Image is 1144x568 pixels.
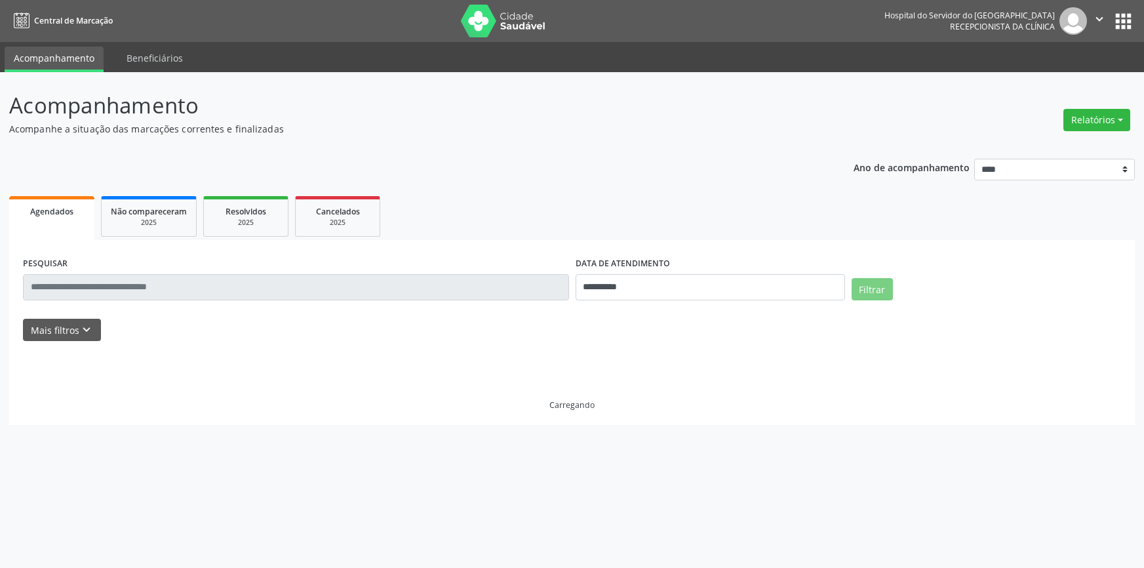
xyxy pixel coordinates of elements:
i: keyboard_arrow_down [79,323,94,337]
div: 2025 [111,218,187,228]
a: Central de Marcação [9,10,113,31]
div: 2025 [305,218,370,228]
img: img [1059,7,1087,35]
button:  [1087,7,1112,35]
p: Ano de acompanhamento [854,159,970,175]
button: Mais filtroskeyboard_arrow_down [23,319,101,342]
span: Agendados [30,206,73,217]
span: Recepcionista da clínica [950,21,1055,32]
i:  [1092,12,1107,26]
button: Filtrar [852,278,893,300]
p: Acompanhamento [9,89,797,122]
label: DATA DE ATENDIMENTO [576,254,670,274]
div: Hospital do Servidor do [GEOGRAPHIC_DATA] [884,10,1055,21]
button: Relatórios [1063,109,1130,131]
span: Central de Marcação [34,15,113,26]
p: Acompanhe a situação das marcações correntes e finalizadas [9,122,797,136]
span: Não compareceram [111,206,187,217]
label: PESQUISAR [23,254,68,274]
a: Acompanhamento [5,47,104,72]
button: apps [1112,10,1135,33]
span: Resolvidos [226,206,266,217]
span: Cancelados [316,206,360,217]
a: Beneficiários [117,47,192,70]
div: 2025 [213,218,279,228]
div: Carregando [549,399,595,411]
